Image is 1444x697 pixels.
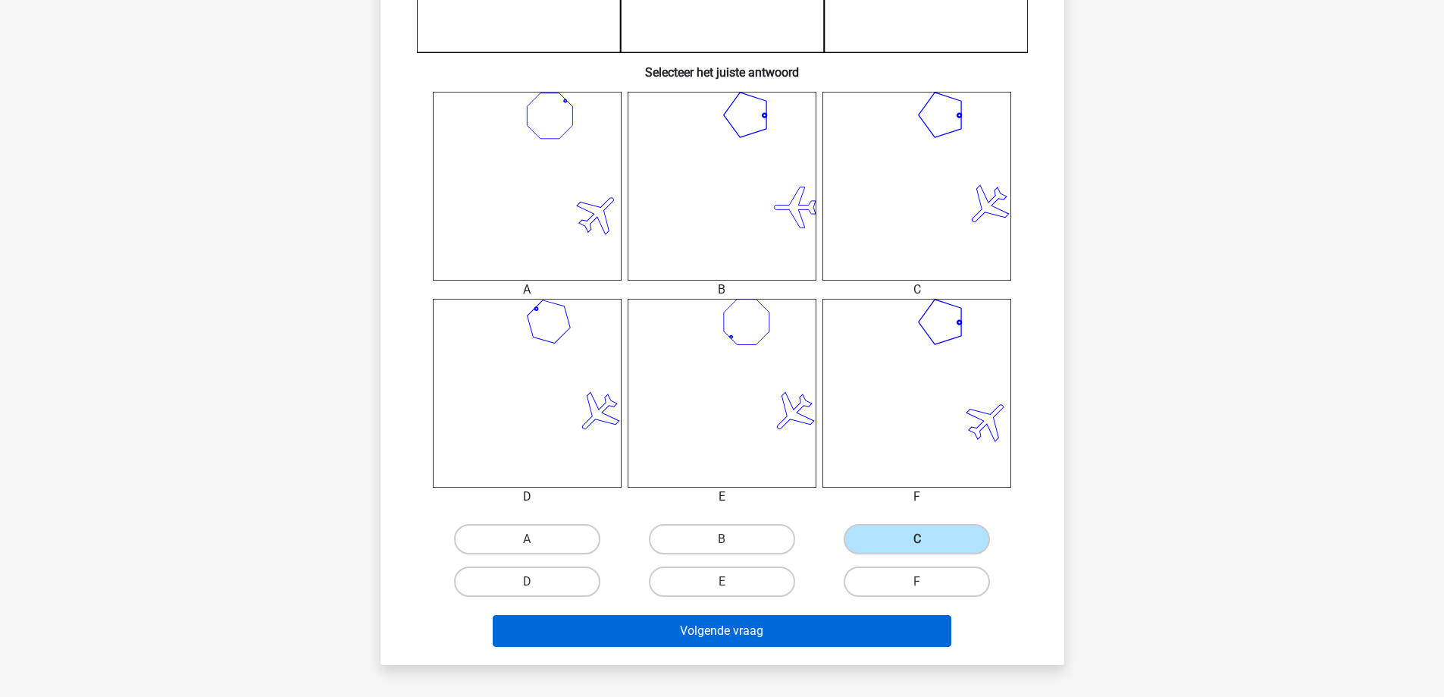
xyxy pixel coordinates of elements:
[421,281,633,299] div: A
[616,281,828,299] div: B
[454,524,600,554] label: A
[421,488,633,506] div: D
[616,488,828,506] div: E
[811,488,1023,506] div: F
[811,281,1023,299] div: C
[405,53,1040,80] h6: Selecteer het juiste antwoord
[844,567,990,597] label: F
[649,567,795,597] label: E
[844,524,990,554] label: C
[649,524,795,554] label: B
[454,567,600,597] label: D
[493,615,951,647] button: Volgende vraag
